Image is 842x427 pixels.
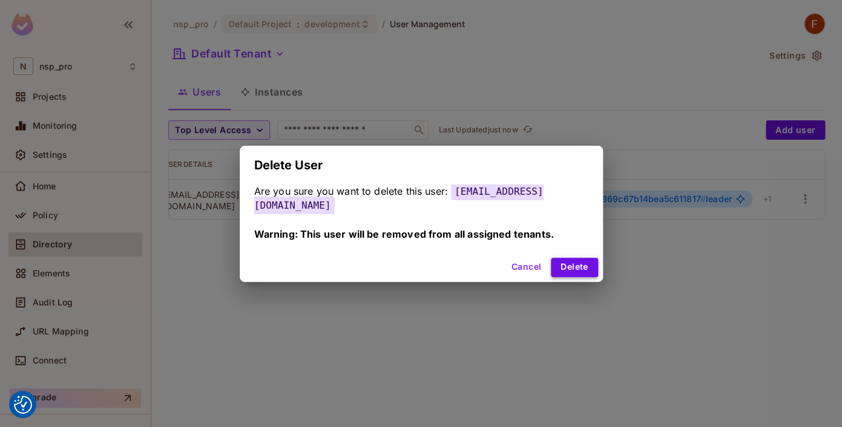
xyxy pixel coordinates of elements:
h2: Delete User [240,146,603,184]
span: [EMAIL_ADDRESS][DOMAIN_NAME] [254,183,544,214]
span: Warning: This user will be removed from all assigned tenants. [254,228,554,240]
button: Delete [551,258,597,277]
img: Revisit consent button [14,396,32,414]
span: Are you sure you want to delete this user: [254,185,448,197]
button: Consent Preferences [14,396,32,414]
button: Cancel [507,258,546,277]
